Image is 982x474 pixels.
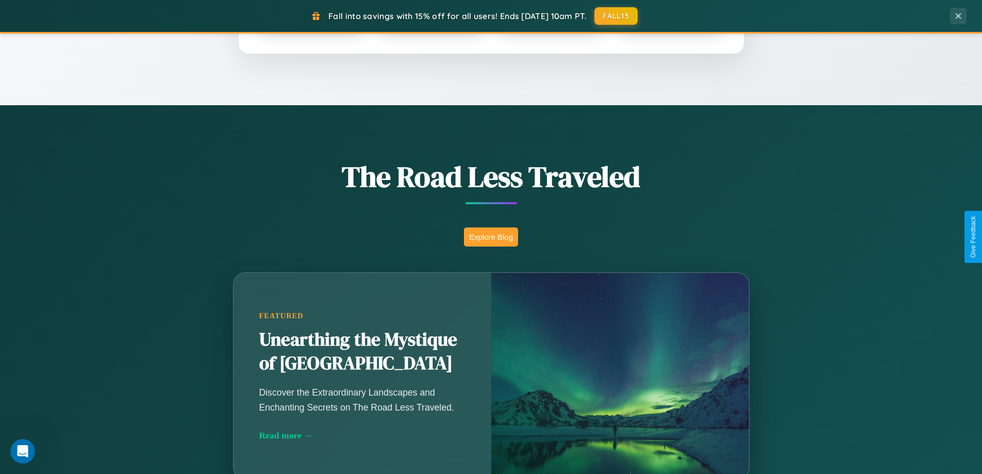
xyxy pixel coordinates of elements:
button: FALL15 [594,7,638,25]
button: Explore Blog [464,227,518,247]
div: Featured [259,312,465,320]
h2: Unearthing the Mystique of [GEOGRAPHIC_DATA] [259,328,465,375]
div: Read more → [259,430,465,441]
p: Discover the Extraordinary Landscapes and Enchanting Secrets on The Road Less Traveled. [259,385,465,414]
div: Give Feedback [970,216,977,258]
h1: The Road Less Traveled [182,157,801,197]
iframe: Intercom live chat [10,439,35,464]
span: Fall into savings with 15% off for all users! Ends [DATE] 10am PT. [328,11,587,21]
